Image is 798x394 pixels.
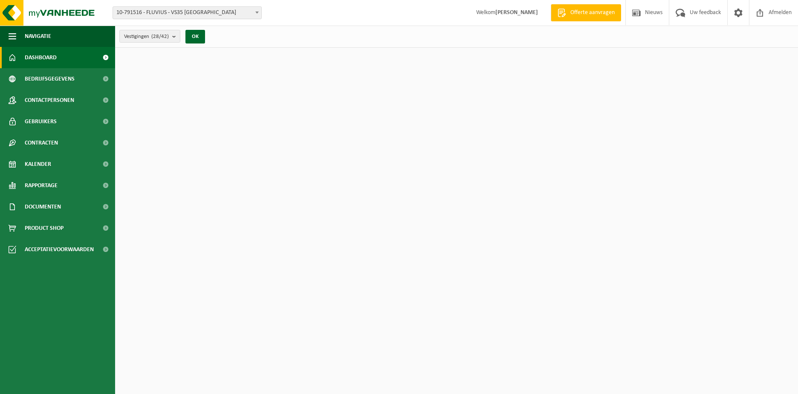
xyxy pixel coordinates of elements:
[113,6,262,19] span: 10-791516 - FLUVIUS - VS35 KEMPEN
[25,154,51,175] span: Kalender
[25,68,75,90] span: Bedrijfsgegevens
[25,217,64,239] span: Product Shop
[495,9,538,16] strong: [PERSON_NAME]
[25,132,58,154] span: Contracten
[151,34,169,39] count: (28/42)
[25,175,58,196] span: Rapportage
[25,90,74,111] span: Contactpersonen
[25,239,94,260] span: Acceptatievoorwaarden
[113,7,261,19] span: 10-791516 - FLUVIUS - VS35 KEMPEN
[119,30,180,43] button: Vestigingen(28/42)
[25,47,57,68] span: Dashboard
[25,26,51,47] span: Navigatie
[124,30,169,43] span: Vestigingen
[25,196,61,217] span: Documenten
[568,9,617,17] span: Offerte aanvragen
[25,111,57,132] span: Gebruikers
[185,30,205,43] button: OK
[551,4,621,21] a: Offerte aanvragen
